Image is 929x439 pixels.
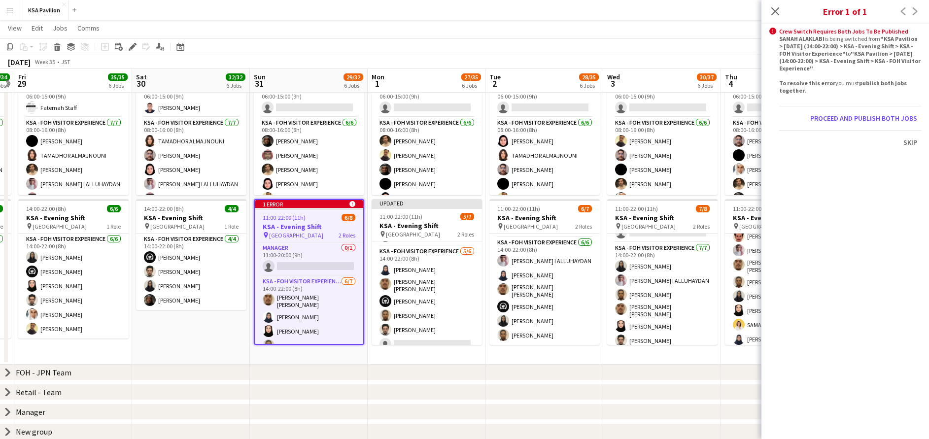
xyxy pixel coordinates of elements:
[489,199,600,345] app-job-card: 11:00-22:00 (11h)6/7KSA - Evening Shift [GEOGRAPHIC_DATA]2 RolesManager0/111:00-20:00 (9h) KSA - ...
[489,49,600,195] app-job-card: 06:00-16:00 (10h)6/7KSA - Morning Shift [GEOGRAPHIC_DATA]2 RolesLEAD ATTENDANT0/106:00-15:00 (9h)...
[255,242,363,276] app-card-role: Manager0/111:00-20:00 (9h)
[144,205,184,212] span: 14:00-22:00 (8h)
[739,223,793,230] span: [GEOGRAPHIC_DATA]
[254,84,364,117] app-card-role: LEAD ATTENDANT0/106:00-15:00 (9h)
[107,205,121,212] span: 6/6
[379,213,422,220] span: 11:00-22:00 (11h)
[497,205,540,212] span: 11:00-22:00 (11h)
[61,58,70,66] div: JST
[339,232,355,239] span: 2 Roles
[607,49,718,195] app-job-card: 06:00-16:00 (10h)6/7KSA - Morning Shift [GEOGRAPHIC_DATA]2 RolesLEAD ATTENDANT0/106:00-15:00 (9h)...
[18,199,129,338] app-job-card: 14:00-22:00 (8h)6/6KSA - Evening Shift [GEOGRAPHIC_DATA]1 RoleKSA - FOH Visitor Experience6/614:0...
[16,368,71,377] div: FOH - JPN Team
[723,78,737,89] span: 4
[696,205,710,212] span: 7/8
[32,24,43,33] span: Edit
[8,57,31,67] div: [DATE]
[372,49,482,195] app-job-card: 06:00-16:00 (10h)6/7KSA - Morning Shift [GEOGRAPHIC_DATA]2 RolesLEAD ATTENDANT0/106:00-15:00 (9h)...
[18,72,26,81] span: Fri
[344,82,363,89] div: 6 Jobs
[28,22,47,34] a: Edit
[725,212,835,349] app-card-role: KSA - FOH Visitor Experience8/814:00-22:00 (8h)[PERSON_NAME][PERSON_NAME] I ALLUHAYDAN[PERSON_NAM...
[725,117,835,222] app-card-role: KSA - FOH Visitor Experience6/608:00-16:00 (8h)[PERSON_NAME][PERSON_NAME][PERSON_NAME][PERSON_NAM...
[224,223,239,230] span: 1 Role
[136,72,147,81] span: Sat
[489,213,600,222] h3: KSA - Evening Shift
[697,82,716,89] div: 6 Jobs
[8,24,22,33] span: View
[254,117,364,222] app-card-role: KSA - FOH Visitor Experience6/608:00-16:00 (8h)[PERSON_NAME][PERSON_NAME][PERSON_NAME][PERSON_NAM...
[20,0,69,20] button: KSA Pavilion
[226,82,245,89] div: 6 Jobs
[135,78,147,89] span: 30
[18,213,129,222] h3: KSA - Evening Shift
[18,49,129,195] div: 06:00-16:00 (10h)8/8KSA - Morning Shift [GEOGRAPHIC_DATA]2 RolesManager1/106:00-15:00 (9h)Fatemah...
[18,234,129,338] app-card-role: KSA - FOH Visitor Experience6/614:00-22:00 (8h)[PERSON_NAME][PERSON_NAME][PERSON_NAME][PERSON_NAM...
[252,78,266,89] span: 31
[225,205,239,212] span: 4/4
[725,199,835,345] app-job-card: 11:00-22:00 (11h)8/9KSA - Evening Shift [GEOGRAPHIC_DATA]2 Roles KSA - FOH Visitor Experience8/81...
[779,50,921,72] b: "KSA Pavilion > [DATE] (14:00-22:00) > KSA - Evening Shift > KSA - FOH Visitor Experience"
[254,49,364,195] div: 06:00-16:00 (10h)6/7KSA - Morning Shift [GEOGRAPHIC_DATA]2 RolesLEAD ATTENDANT0/106:00-15:00 (9h)...
[370,78,384,89] span: 1
[372,199,482,345] div: Updated11:00-22:00 (11h)5/7KSA - Evening Shift [GEOGRAPHIC_DATA]2 RolesManager0/111:00-20:00 (9h)...
[725,84,835,117] app-card-role: LEAD ATTENDANT0/106:00-15:00 (9h)
[504,223,558,230] span: [GEOGRAPHIC_DATA]
[255,222,363,231] h3: KSA - Evening Shift
[697,73,717,81] span: 30/37
[136,199,246,310] app-job-card: 14:00-22:00 (8h)4/4KSA - Evening Shift [GEOGRAPHIC_DATA]1 RoleKSA - FOH Visitor Experience4/414:0...
[607,117,718,222] app-card-role: KSA - FOH Visitor Experience6/608:00-16:00 (8h)[PERSON_NAME][PERSON_NAME][PERSON_NAME][PERSON_NAM...
[461,73,481,81] span: 27/35
[386,231,440,238] span: [GEOGRAPHIC_DATA]
[460,213,474,220] span: 5/7
[372,84,482,117] app-card-role: LEAD ATTENDANT0/106:00-15:00 (9h)
[779,79,835,87] b: To resolve this error
[725,213,835,222] h3: KSA - Evening Shift
[607,72,620,81] span: Wed
[733,205,776,212] span: 11:00-22:00 (11h)
[18,84,129,117] app-card-role: Manager1/106:00-15:00 (9h)Fatemah Staff
[575,223,592,230] span: 2 Roles
[607,242,718,365] app-card-role: KSA - FOH Visitor Experience7/714:00-22:00 (8h)[PERSON_NAME][PERSON_NAME] I ALLUHAYDAN[PERSON_NAM...
[779,35,825,42] b: SAMAH ALAKLABI
[372,199,482,207] div: Updated
[106,223,121,230] span: 1 Role
[136,49,246,195] app-job-card: 06:00-16:00 (10h)8/8KSA - Morning Shift [GEOGRAPHIC_DATA]2 RolesLEAD ATTENDANT1/106:00-15:00 (9h)...
[372,246,482,354] app-card-role: KSA - FOH Visitor Experience5/614:00-22:00 (8h)[PERSON_NAME][PERSON_NAME] [PERSON_NAME][PERSON_NA...
[806,110,921,126] button: Proceed and publish both jobs
[779,35,918,57] b: "KSA Pavilion > [DATE] (14:00-22:00) > KSA - Evening Shift > KSA - FOH Visitor Experience"
[255,200,363,208] div: 1 error
[372,72,384,81] span: Mon
[254,199,364,345] app-job-card: 1 error 11:00-22:00 (11h)6/8KSA - Evening Shift [GEOGRAPHIC_DATA]2 RolesManager0/111:00-20:00 (9h...
[263,214,306,221] span: 11:00-22:00 (11h)
[761,5,929,18] h3: Error 1 of 1
[33,58,57,66] span: Week 35
[254,72,266,81] span: Sun
[26,205,66,212] span: 14:00-22:00 (8h)
[108,82,127,89] div: 6 Jobs
[136,234,246,310] app-card-role: KSA - FOH Visitor Experience4/414:00-22:00 (8h)[PERSON_NAME][PERSON_NAME][PERSON_NAME][PERSON_NAME]
[136,117,246,236] app-card-role: KSA - FOH Visitor Experience7/708:00-16:00 (8h)TAMADHOR ALMAJNOUNI[PERSON_NAME][PERSON_NAME][PERS...
[621,223,676,230] span: [GEOGRAPHIC_DATA]
[607,84,718,117] app-card-role: LEAD ATTENDANT0/106:00-15:00 (9h)
[489,117,600,222] app-card-role: KSA - FOH Visitor Experience6/608:00-16:00 (8h)[PERSON_NAME]TAMADHOR ALMAJNOUNI[PERSON_NAME][PERS...
[489,237,600,345] app-card-role: KSA - FOH Visitor Experience6/614:00-22:00 (8h)[PERSON_NAME] I ALLUHAYDAN[PERSON_NAME][PERSON_NAM...
[73,22,103,34] a: Comms
[606,78,620,89] span: 3
[579,73,599,81] span: 28/35
[372,117,482,222] app-card-role: KSA - FOH Visitor Experience6/608:00-16:00 (8h)[PERSON_NAME][PERSON_NAME][PERSON_NAME][PERSON_NAM...
[607,199,718,345] app-job-card: 11:00-22:00 (11h)7/8KSA - Evening Shift [GEOGRAPHIC_DATA]2 RolesManager0/111:00-20:00 (9h) KSA - ...
[136,213,246,222] h3: KSA - Evening Shift
[16,427,52,437] div: New group
[150,223,205,230] span: [GEOGRAPHIC_DATA]
[488,78,501,89] span: 2
[255,276,363,398] app-card-role: KSA - FOH Visitor Experience6/714:00-22:00 (8h)[PERSON_NAME] [PERSON_NAME][PERSON_NAME][PERSON_NA...
[108,73,128,81] span: 35/35
[226,73,245,81] span: 32/32
[779,79,907,94] b: publish both jobs together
